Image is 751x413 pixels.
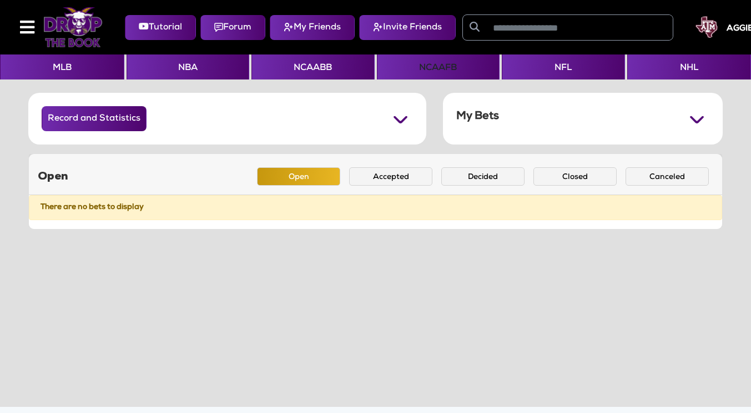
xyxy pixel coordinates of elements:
button: Accepted [349,167,432,186]
strong: There are no bets to display [41,203,144,211]
button: NBA [127,54,250,79]
img: User [695,16,718,38]
button: My Friends [270,15,355,40]
img: Logo [43,7,103,47]
h5: My Bets [456,110,499,123]
button: NCAAFB [377,54,500,79]
button: Invite Friends [359,15,456,40]
h5: Open [38,170,68,183]
button: Canceled [626,167,709,186]
button: Forum [200,15,265,40]
button: Open [257,167,340,186]
button: Record and Statistics [42,106,147,131]
button: NCAABB [251,54,375,79]
button: Decided [441,167,525,186]
button: Tutorial [125,15,196,40]
button: Closed [533,167,617,186]
button: NFL [502,54,625,79]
